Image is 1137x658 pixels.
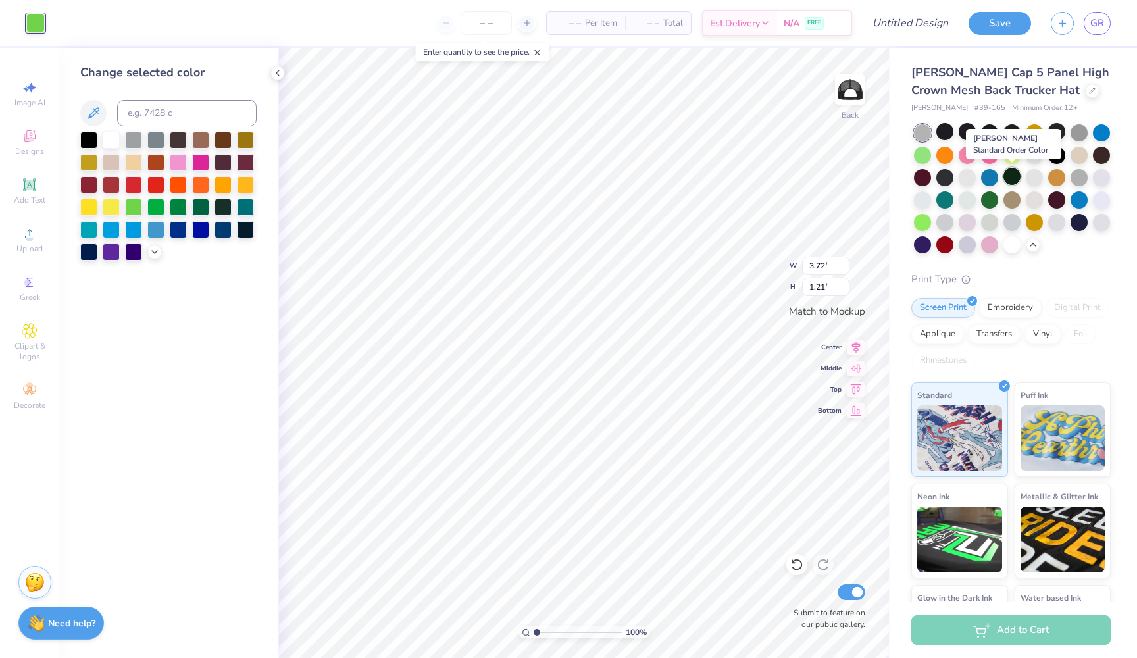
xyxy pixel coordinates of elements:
[911,272,1111,287] div: Print Type
[969,12,1031,35] button: Save
[710,16,760,30] span: Est. Delivery
[633,16,659,30] span: – –
[917,388,952,402] span: Standard
[626,626,647,638] span: 100 %
[1021,490,1098,503] span: Metallic & Glitter Ink
[80,64,257,82] div: Change selected color
[1021,405,1105,471] img: Puff Ink
[1090,16,1104,31] span: GR
[1084,12,1111,35] a: GR
[917,405,1002,471] img: Standard
[911,103,968,114] span: [PERSON_NAME]
[818,364,842,373] span: Middle
[818,406,842,415] span: Bottom
[842,109,859,121] div: Back
[1021,388,1048,402] span: Puff Ink
[20,292,40,303] span: Greek
[585,16,617,30] span: Per Item
[1021,507,1105,572] img: Metallic & Glitter Ink
[14,195,45,205] span: Add Text
[966,129,1061,159] div: [PERSON_NAME]
[1046,298,1109,318] div: Digital Print
[14,97,45,108] span: Image AI
[911,324,964,344] div: Applique
[807,18,821,28] span: FREE
[663,16,683,30] span: Total
[973,145,1048,155] span: Standard Order Color
[917,507,1002,572] img: Neon Ink
[1021,591,1081,605] span: Water based Ink
[968,324,1021,344] div: Transfers
[974,103,1005,114] span: # 39-165
[555,16,581,30] span: – –
[14,400,45,411] span: Decorate
[786,607,865,630] label: Submit to feature on our public gallery.
[917,490,949,503] span: Neon Ink
[48,617,95,630] strong: Need help?
[416,43,549,61] div: Enter quantity to see the price.
[979,298,1042,318] div: Embroidery
[7,341,53,362] span: Clipart & logos
[1065,324,1096,344] div: Foil
[1012,103,1078,114] span: Minimum Order: 12 +
[837,76,863,103] img: Back
[911,351,975,370] div: Rhinestones
[16,243,43,254] span: Upload
[117,100,257,126] input: e.g. 7428 c
[917,591,992,605] span: Glow in the Dark Ink
[818,385,842,394] span: Top
[784,16,799,30] span: N/A
[461,11,512,35] input: – –
[1024,324,1061,344] div: Vinyl
[911,64,1109,98] span: [PERSON_NAME] Cap 5 Panel High Crown Mesh Back Trucker Hat
[15,146,44,157] span: Designs
[818,343,842,352] span: Center
[862,10,959,36] input: Untitled Design
[911,298,975,318] div: Screen Print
